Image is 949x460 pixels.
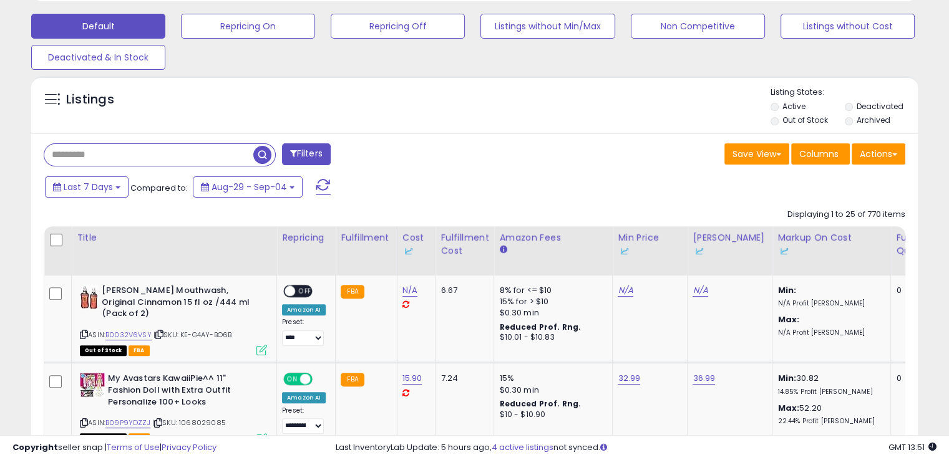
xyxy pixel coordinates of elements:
[499,332,603,343] div: $10.01 - $10.83
[777,284,796,296] b: Min:
[782,101,805,112] label: Active
[791,143,850,165] button: Columns
[618,245,630,257] img: InventoryLab Logo
[295,286,315,297] span: OFF
[693,231,767,257] div: [PERSON_NAME]
[777,402,799,414] b: Max:
[130,182,188,194] span: Compared to:
[777,403,881,426] div: 52.20
[152,418,226,428] span: | SKU: 1068029085
[162,441,217,453] a: Privacy Policy
[212,181,287,193] span: Aug-29 - Sep-04
[282,392,326,403] div: Amazon AI
[799,148,839,160] span: Columns
[282,231,330,244] div: Repricing
[31,14,165,39] button: Default
[102,285,253,323] b: [PERSON_NAME] Mouthwash, Original Cinnamon 15 fl oz /444 ml (Pack of 2)
[77,231,271,244] div: Title
[480,14,615,39] button: Listings without Min/Max
[440,373,484,384] div: 7.24
[618,231,682,257] div: Min Price
[856,101,903,112] label: Deactivated
[64,181,113,193] span: Last 7 Days
[499,285,603,296] div: 8% for <= $10
[341,285,364,299] small: FBA
[12,441,58,453] strong: Copyright
[282,406,326,434] div: Preset:
[80,345,127,356] span: All listings that are currently out of stock and unavailable for purchase on Amazon
[693,245,705,257] img: InventoryLab Logo
[45,176,129,198] button: Last 7 Days
[618,372,640,385] a: 32.99
[402,231,431,257] div: Cost
[693,372,715,385] a: 36.99
[31,45,165,70] button: Deactivated & In Stock
[618,244,682,257] div: Some or all of the values in this column are provided from Inventory Lab.
[282,304,326,315] div: Amazon AI
[66,91,114,108] h5: Listings
[693,244,767,257] div: Some or all of the values in this column are provided from Inventory Lab.
[777,373,881,396] div: 30.82
[777,314,799,325] b: Max:
[492,441,553,453] a: 4 active listings
[499,231,607,244] div: Amazon Fees
[402,244,431,257] div: Some or all of the values in this column are provided from Inventory Lab.
[402,245,415,257] img: InventoryLab Logo
[777,388,881,396] p: 14.85% Profit [PERSON_NAME]
[440,231,489,257] div: Fulfillment Cost
[499,244,507,256] small: Amazon Fees.
[787,209,905,221] div: Displaying 1 to 25 of 770 items
[181,14,315,39] button: Repricing On
[499,385,603,396] div: $0.30 min
[105,330,152,340] a: B0032V6VSY
[781,14,915,39] button: Listings without Cost
[311,374,331,385] span: OFF
[852,143,905,165] button: Actions
[153,330,231,340] span: | SKU: KE-G4AY-BO6B
[341,373,364,386] small: FBA
[499,296,603,307] div: 15% for > $10
[777,245,790,257] img: InventoryLab Logo
[499,398,581,409] b: Reduced Prof. Rng.
[777,299,881,308] p: N/A Profit [PERSON_NAME]
[777,372,796,384] b: Min:
[499,373,603,384] div: 15%
[499,322,581,332] b: Reduced Prof. Rng.
[618,284,633,297] a: N/A
[777,244,885,257] div: Some or all of the values in this column are provided from Inventory Lab.
[285,374,300,385] span: ON
[107,441,160,453] a: Terms of Use
[193,176,303,198] button: Aug-29 - Sep-04
[499,307,603,319] div: $0.30 min
[631,14,765,39] button: Non Competitive
[108,373,260,411] b: My Avastars KawaiiPie^^ 11" Fashion Doll with Extra Outfit Personalize 100+ Looks
[105,418,150,428] a: B09P9YDZZJ
[772,226,891,276] th: The percentage added to the cost of goods (COGS) that forms the calculator for Min & Max prices.
[499,410,603,420] div: $10 - $10.90
[80,285,99,310] img: 41TLHeydaYL._SL40_.jpg
[341,231,391,244] div: Fulfillment
[80,373,105,398] img: 61OGApRUaHL._SL40_.jpg
[282,318,326,346] div: Preset:
[724,143,789,165] button: Save View
[896,285,935,296] div: 0
[856,115,890,125] label: Archived
[693,284,708,297] a: N/A
[777,328,881,337] p: N/A Profit [PERSON_NAME]
[782,115,828,125] label: Out of Stock
[282,143,331,165] button: Filters
[440,285,484,296] div: 6.67
[331,14,465,39] button: Repricing Off
[129,345,150,356] span: FBA
[888,441,937,453] span: 2025-09-12 13:51 GMT
[896,373,935,384] div: 0
[771,87,918,98] p: Listing States:
[80,285,267,354] div: ASIN:
[402,284,417,297] a: N/A
[12,442,217,454] div: seller snap | |
[336,442,937,454] div: Last InventoryLab Update: 5 hours ago, not synced.
[777,231,885,257] div: Markup on Cost
[402,372,422,385] a: 15.90
[896,231,939,257] div: Fulfillable Quantity
[777,417,881,426] p: 22.44% Profit [PERSON_NAME]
